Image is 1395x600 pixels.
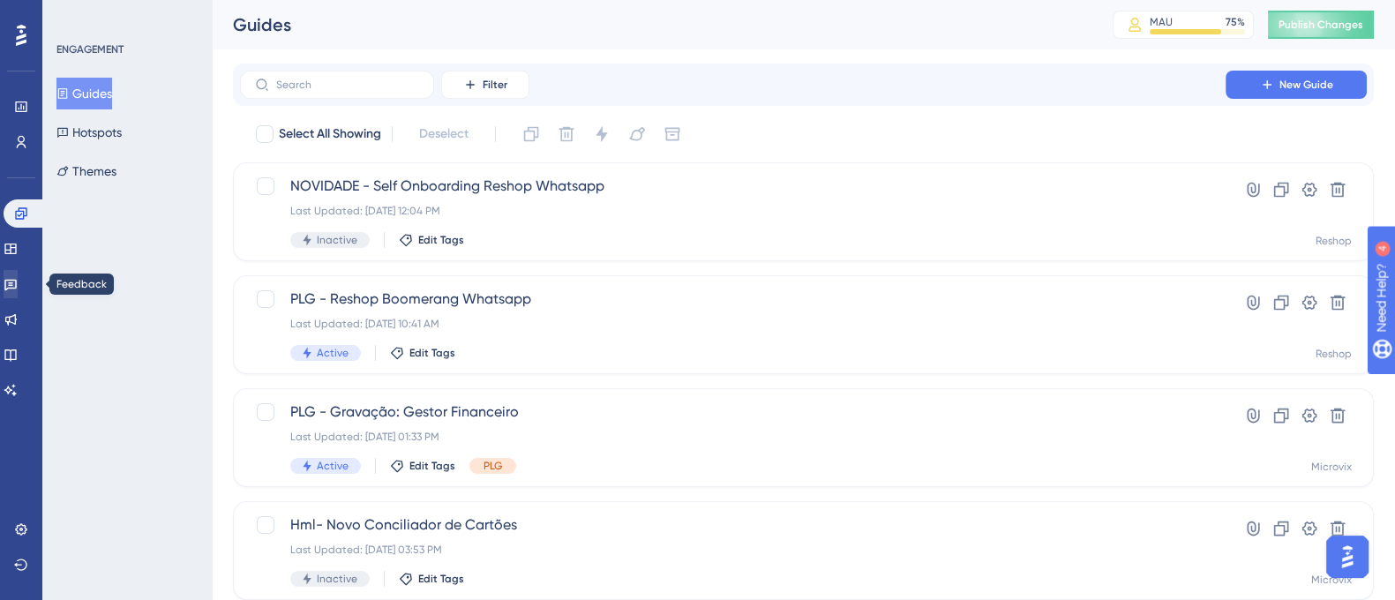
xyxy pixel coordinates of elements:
[56,42,124,56] div: ENGAGEMENT
[390,459,455,473] button: Edit Tags
[56,78,112,109] button: Guides
[484,459,502,473] span: PLG
[1226,15,1245,29] div: 75 %
[1321,530,1374,583] iframe: UserGuiding AI Assistant Launcher
[418,233,464,247] span: Edit Tags
[290,317,1175,331] div: Last Updated: [DATE] 10:41 AM
[403,118,484,150] button: Deselect
[483,78,507,92] span: Filter
[1311,460,1352,474] div: Microvix
[441,71,529,99] button: Filter
[1316,347,1352,361] div: Reshop
[390,346,455,360] button: Edit Tags
[1279,18,1363,32] span: Publish Changes
[1226,71,1367,99] button: New Guide
[399,572,464,586] button: Edit Tags
[1150,15,1173,29] div: MAU
[233,12,1069,37] div: Guides
[56,155,116,187] button: Themes
[409,346,455,360] span: Edit Tags
[290,543,1175,557] div: Last Updated: [DATE] 03:53 PM
[1311,573,1352,587] div: Microvix
[290,204,1175,218] div: Last Updated: [DATE] 12:04 PM
[317,459,349,473] span: Active
[1268,11,1374,39] button: Publish Changes
[1316,234,1352,248] div: Reshop
[56,116,122,148] button: Hotspots
[419,124,469,145] span: Deselect
[290,430,1175,444] div: Last Updated: [DATE] 01:33 PM
[290,176,1175,197] span: NOVIDADE - Self Onboarding Reshop Whatsapp
[290,401,1175,423] span: PLG - Gravação: Gestor Financeiro
[409,459,455,473] span: Edit Tags
[317,572,357,586] span: Inactive
[1279,78,1333,92] span: New Guide
[290,514,1175,536] span: Hml- Novo Conciliador de Cartões
[41,4,110,26] span: Need Help?
[123,9,128,23] div: 4
[279,124,381,145] span: Select All Showing
[399,233,464,247] button: Edit Tags
[418,572,464,586] span: Edit Tags
[290,289,1175,310] span: PLG - Reshop Boomerang Whatsapp
[317,233,357,247] span: Inactive
[317,346,349,360] span: Active
[276,79,419,91] input: Search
